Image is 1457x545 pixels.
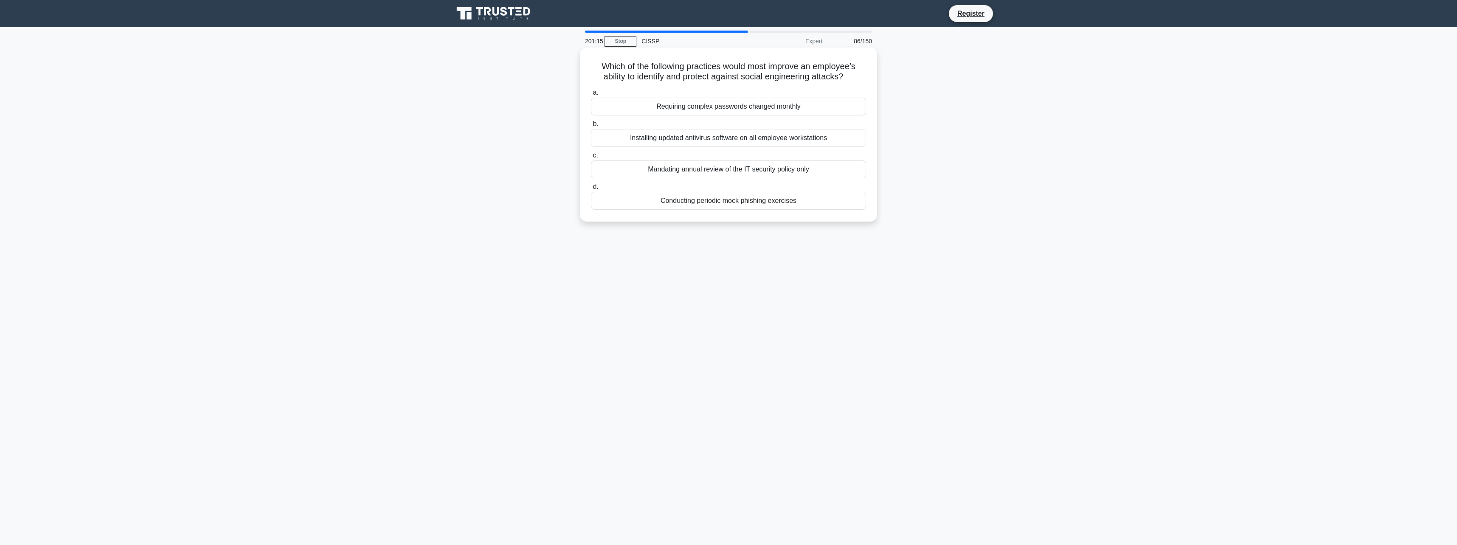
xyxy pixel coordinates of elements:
div: Mandating annual review of the IT security policy only [591,160,866,178]
div: CISSP [636,33,753,50]
span: b. [593,120,598,127]
div: Requiring complex passwords changed monthly [591,98,866,115]
div: 86/150 [827,33,877,50]
a: Stop [605,36,636,47]
span: a. [593,89,598,96]
div: Expert [753,33,827,50]
span: d. [593,183,598,190]
div: Installing updated antivirus software on all employee workstations [591,129,866,147]
span: c. [593,152,598,159]
div: Conducting periodic mock phishing exercises [591,192,866,210]
a: Register [952,8,990,19]
div: 201:15 [580,33,605,50]
h5: Which of the following practices would most improve an employee’s ability to identify and protect... [590,61,867,82]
